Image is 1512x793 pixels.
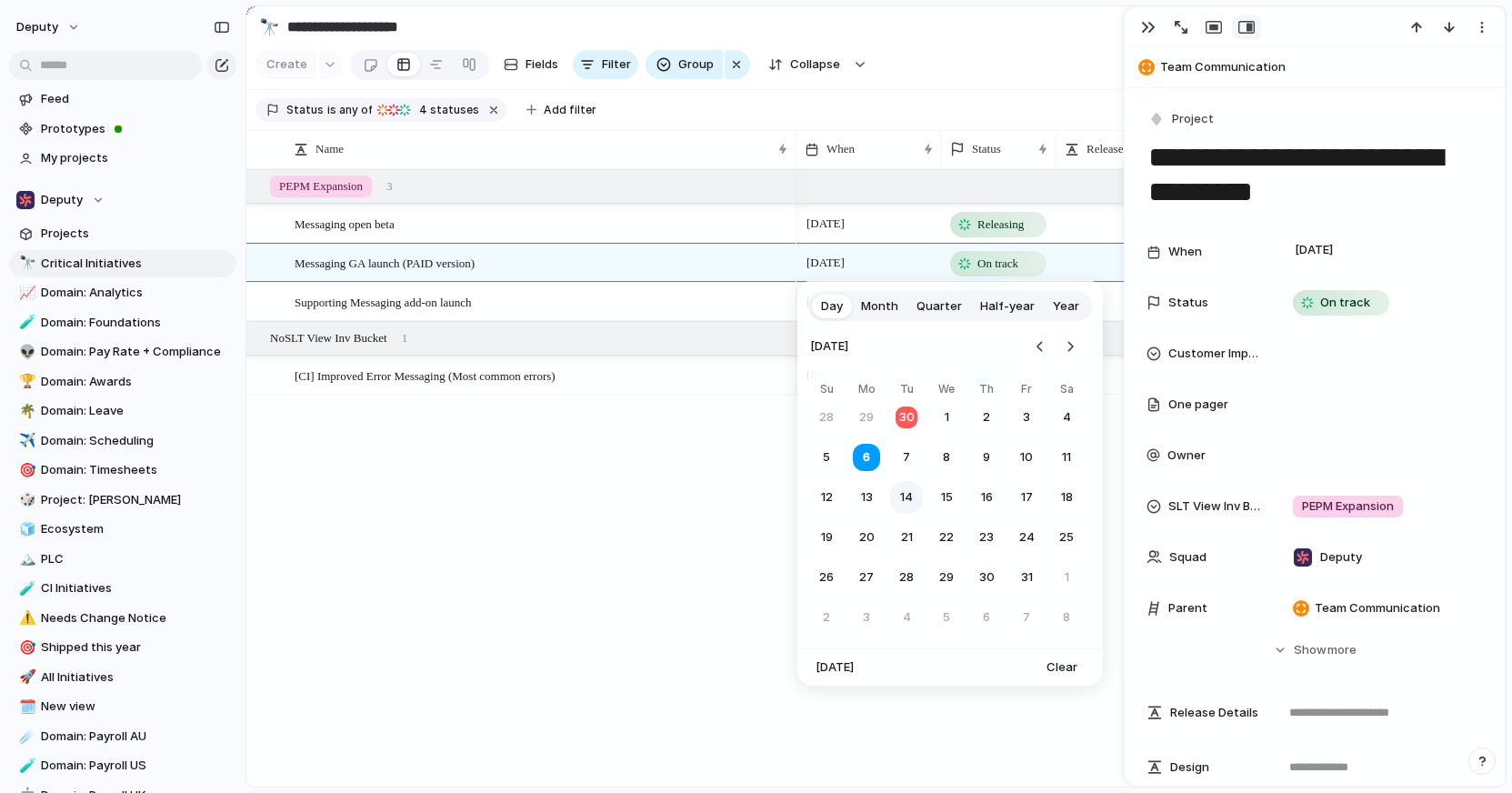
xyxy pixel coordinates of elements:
button: Wednesday, October 29th, 2025 [930,561,963,594]
button: Saturday, October 11th, 2025 [1050,441,1083,474]
button: Saturday, October 4th, 2025 [1050,401,1083,434]
span: [DATE] [810,326,848,366]
button: Saturday, November 8th, 2025 [1050,601,1083,634]
button: Sunday, October 5th, 2025 [810,441,843,474]
button: Monday, October 13th, 2025 [850,481,883,514]
button: Thursday, October 2nd, 2025 [970,401,1003,434]
button: Half-year [971,292,1044,321]
button: Thursday, October 30th, 2025 [970,561,1003,594]
button: Saturday, October 25th, 2025 [1050,521,1083,554]
button: Friday, October 31st, 2025 [1010,561,1043,594]
button: Wednesday, October 22nd, 2025 [930,521,963,554]
button: Wednesday, October 1st, 2025 [930,401,963,434]
th: Monday [850,381,883,401]
th: Tuesday [890,381,923,401]
button: Clear [1039,655,1085,680]
th: Sunday [810,381,843,401]
button: Monday, October 6th, 2025, selected [850,441,883,474]
button: Thursday, November 6th, 2025 [970,601,1003,634]
th: Saturday [1050,381,1083,401]
button: Sunday, November 2nd, 2025 [810,601,843,634]
button: Tuesday, October 28th, 2025 [890,561,923,594]
button: Monday, October 20th, 2025 [850,521,883,554]
button: Friday, October 24th, 2025 [1010,521,1043,554]
button: Month [852,292,907,321]
span: Half-year [980,297,1035,316]
span: Clear [1046,658,1077,677]
button: Monday, October 27th, 2025 [850,561,883,594]
button: Year [1044,292,1088,321]
button: Saturday, October 18th, 2025 [1050,481,1083,514]
button: Thursday, October 16th, 2025 [970,481,1003,514]
button: Day [812,292,852,321]
th: Friday [1010,381,1043,401]
button: Tuesday, November 4th, 2025 [890,601,923,634]
span: Year [1053,297,1079,316]
button: Monday, September 29th, 2025 [850,401,883,434]
button: Tuesday, October 7th, 2025 [890,441,923,474]
table: October 2025 [810,381,1083,634]
span: [DATE] [816,658,854,677]
button: Sunday, October 19th, 2025 [810,521,843,554]
button: Monday, November 3rd, 2025 [850,601,883,634]
span: Month [861,297,898,316]
button: Thursday, October 23rd, 2025 [970,521,1003,554]
button: Saturday, November 1st, 2025 [1050,561,1083,594]
th: Thursday [970,381,1003,401]
span: Quarter [916,297,962,316]
button: Wednesday, October 8th, 2025 [930,441,963,474]
button: Go to the Previous Month [1027,334,1053,359]
button: Friday, November 7th, 2025 [1010,601,1043,634]
button: Thursday, October 9th, 2025 [970,441,1003,474]
span: Day [821,297,843,316]
th: Wednesday [930,381,963,401]
button: Wednesday, November 5th, 2025 [930,601,963,634]
button: Sunday, October 26th, 2025 [810,561,843,594]
button: Wednesday, October 15th, 2025 [930,481,963,514]
button: Friday, October 10th, 2025 [1010,441,1043,474]
button: Tuesday, October 21st, 2025 [890,521,923,554]
button: Go to the Next Month [1057,334,1083,359]
button: Today, Tuesday, September 30th, 2025 [890,401,923,434]
button: Tuesday, October 14th, 2025 [890,481,923,514]
button: Friday, October 3rd, 2025 [1010,401,1043,434]
button: Friday, October 17th, 2025 [1010,481,1043,514]
button: Sunday, October 12th, 2025 [810,481,843,514]
button: Sunday, September 28th, 2025 [810,401,843,434]
button: Quarter [907,292,971,321]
